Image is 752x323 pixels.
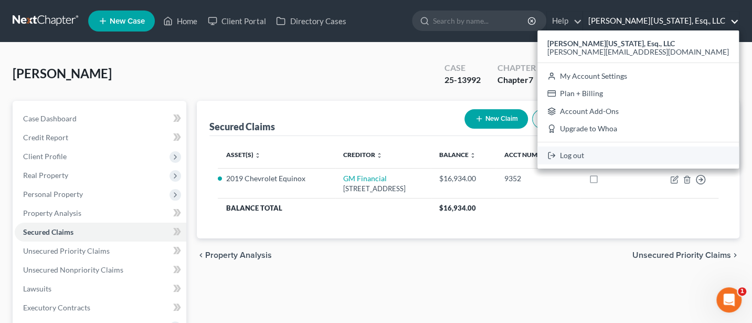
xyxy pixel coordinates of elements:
[23,209,81,217] span: Property Analysis
[537,85,739,102] a: Plan + Billing
[23,246,110,255] span: Unsecured Priority Claims
[110,17,145,25] span: New Case
[504,173,571,184] div: 9352
[444,62,481,74] div: Case
[439,173,488,184] div: $16,934.00
[226,151,261,159] a: Asset(s) unfold_more
[376,152,383,159] i: unfold_more
[632,251,739,259] button: Unsecured Priority Claims chevron_right
[23,152,67,161] span: Client Profile
[433,11,529,30] input: Search by name...
[23,284,51,293] span: Lawsuits
[632,251,731,259] span: Unsecured Priority Claims
[497,62,536,74] div: Chapter
[470,152,476,159] i: unfold_more
[23,227,73,236] span: Secured Claims
[547,47,729,56] span: [PERSON_NAME][EMAIL_ADDRESS][DOMAIN_NAME]
[464,109,528,129] button: New Claim
[343,184,422,194] div: [STREET_ADDRESS]
[23,171,68,180] span: Real Property
[218,199,431,217] th: Balance Total
[13,66,112,81] span: [PERSON_NAME]
[532,109,594,129] button: Import CSV
[731,251,739,259] i: chevron_right
[439,204,476,212] span: $16,934.00
[271,12,351,30] a: Directory Cases
[197,251,272,259] button: chevron_left Property Analysis
[23,114,77,123] span: Case Dashboard
[547,39,675,48] strong: [PERSON_NAME][US_STATE], Esq., LLC
[537,30,739,169] div: [PERSON_NAME][US_STATE], Esq., LLC
[537,147,739,164] a: Log out
[15,298,186,317] a: Executory Contracts
[583,12,739,30] a: [PERSON_NAME][US_STATE], Esq., LLC
[15,242,186,261] a: Unsecured Priority Claims
[716,287,742,312] iframe: Intercom live chat
[203,12,271,30] a: Client Portal
[15,223,186,242] a: Secured Claims
[439,151,476,159] a: Balance unfold_more
[205,251,272,259] span: Property Analysis
[537,67,739,85] a: My Account Settings
[15,204,186,223] a: Property Analysis
[343,174,387,183] a: GM Financial
[15,109,186,128] a: Case Dashboard
[209,120,275,133] div: Secured Claims
[226,173,326,184] li: 2019 Chevrolet Equinox
[23,133,68,142] span: Credit Report
[15,128,186,147] a: Credit Report
[15,279,186,298] a: Lawsuits
[497,74,536,86] div: Chapter
[255,152,261,159] i: unfold_more
[537,102,739,120] a: Account Add-Ons
[504,151,557,159] a: Acct Number unfold_more
[23,190,83,199] span: Personal Property
[537,120,739,138] a: Upgrade to Whoa
[528,75,533,85] span: 7
[444,74,481,86] div: 25-13992
[23,303,90,312] span: Executory Contracts
[23,265,123,274] span: Unsecured Nonpriority Claims
[738,287,746,296] span: 1
[547,12,582,30] a: Help
[197,251,205,259] i: chevron_left
[343,151,383,159] a: Creditor unfold_more
[15,261,186,279] a: Unsecured Nonpriority Claims
[158,12,203,30] a: Home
